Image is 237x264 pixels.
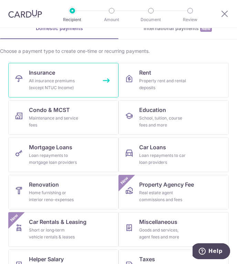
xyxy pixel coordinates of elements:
[139,77,189,91] div: Property rent and rental deposits
[29,227,79,241] div: Short or long‑term vehicle rentals & leases
[119,175,130,186] span: New
[29,189,79,203] div: Home furnishing or interior reno-expenses
[118,100,229,135] a: EducationSchool, tuition, course fees and more
[139,143,166,151] span: Car Loans
[139,106,166,114] span: Education
[9,212,20,224] span: New
[29,115,79,129] div: Maintenance and service fees
[137,16,165,23] p: Document
[176,16,204,23] p: Review
[118,25,237,32] div: International payments
[8,10,42,18] img: CardUp
[118,138,229,172] a: Car LoansLoan repayments to car loan providers
[193,243,230,261] iframe: Opens a widget where you can find more information
[139,115,189,129] div: School, tuition, course fees and more
[118,175,229,209] a: Property Agency FeeReal estate agent commissions and feesNew
[139,189,189,203] div: Real estate agent commissions and fees
[118,63,229,97] a: RentProperty rent and rental deposits
[139,255,155,263] span: Taxes
[29,255,64,263] span: Helper Salary
[16,5,30,11] span: Help
[29,143,72,151] span: Mortgage Loans
[8,212,118,247] a: Car Rentals & LeasingShort or long‑term vehicle rentals & leasesNew
[139,227,189,241] div: Goods and services, agent fees and more
[139,218,177,226] span: Miscellaneous
[29,152,79,166] div: Loan repayments to mortgage loan providers
[29,180,59,189] span: Renovation
[29,68,55,77] span: Insurance
[8,63,118,97] a: InsuranceAll insurance premiums (except NTUC Income)
[8,100,118,135] a: Condo & MCSTMaintenance and service fees
[139,152,189,166] div: Loan repayments to car loan providers
[98,16,125,23] p: Amount
[8,138,118,172] a: Mortgage LoansLoan repayments to mortgage loan providers
[139,68,151,77] span: Rent
[59,16,86,23] p: Recipient
[29,77,79,91] div: All insurance premiums (except NTUC Income)
[118,212,229,247] a: MiscellaneousGoods and services, agent fees and more
[8,175,118,209] a: RenovationHome furnishing or interior reno-expenses
[200,25,212,32] span: New
[139,180,194,189] span: Property Agency Fee
[29,218,86,226] span: Car Rentals & Leasing
[29,106,70,114] span: Condo & MCST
